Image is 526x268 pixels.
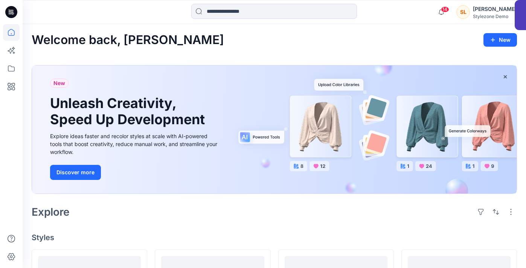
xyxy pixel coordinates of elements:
h1: Unleash Creativity, Speed Up Development [50,95,208,128]
div: Explore ideas faster and recolor styles at scale with AI-powered tools that boost creativity, red... [50,132,220,156]
button: Discover more [50,165,101,180]
h4: Styles [32,233,517,242]
a: Discover more [50,165,220,180]
div: SL [456,5,470,19]
span: 14 [441,6,449,12]
h2: Welcome back, [PERSON_NAME] [32,33,224,47]
div: [PERSON_NAME] [473,5,517,14]
span: New [53,79,65,88]
h2: Explore [32,206,70,218]
button: New [483,33,517,47]
div: Stylezone Demo [473,14,517,19]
